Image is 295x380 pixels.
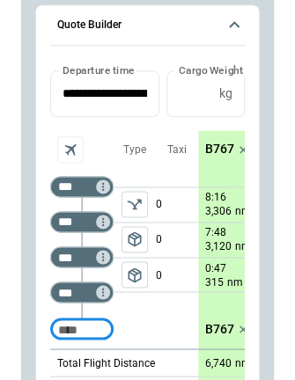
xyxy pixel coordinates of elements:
p: 7:48 [205,226,226,239]
label: Departure time [63,62,135,77]
p: 0:47 [205,261,226,274]
p: B767 [205,321,234,336]
p: 0 [156,187,198,222]
p: 3,306 [205,204,232,219]
span: Type of sector [122,191,148,217]
button: left aligned [122,226,148,252]
span: Type of sector [122,226,148,252]
p: nm [235,239,251,254]
p: 8:16 [205,191,226,204]
p: nm [227,274,243,289]
div: Too short [50,281,114,303]
p: 3,120 [205,239,232,254]
p: nm [235,204,251,219]
label: Cargo Weight [179,62,243,77]
p: 0 [156,258,198,291]
button: left aligned [122,191,148,217]
p: Taxi [167,142,187,157]
button: Quote Builder [50,5,245,46]
p: 6,740 [205,356,232,369]
span: Type of sector [122,261,148,288]
p: kg [219,86,232,101]
div: Too short [50,246,114,267]
p: nm [235,355,251,370]
p: Type [123,142,146,157]
button: left aligned [122,261,148,288]
p: 0 [156,223,198,257]
span: Aircraft selection [57,136,84,163]
div: Too short [50,176,114,197]
h6: Quote Builder [57,19,122,31]
p: B767 [205,142,234,157]
p: 315 [205,274,224,289]
span: package_2 [126,230,144,248]
div: Too short [50,211,114,232]
input: Choose date, selected date is Aug 26, 2025 [50,70,147,117]
span: package_2 [126,266,144,283]
p: Total Flight Distance [57,355,155,370]
div: Too short [50,318,114,340]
